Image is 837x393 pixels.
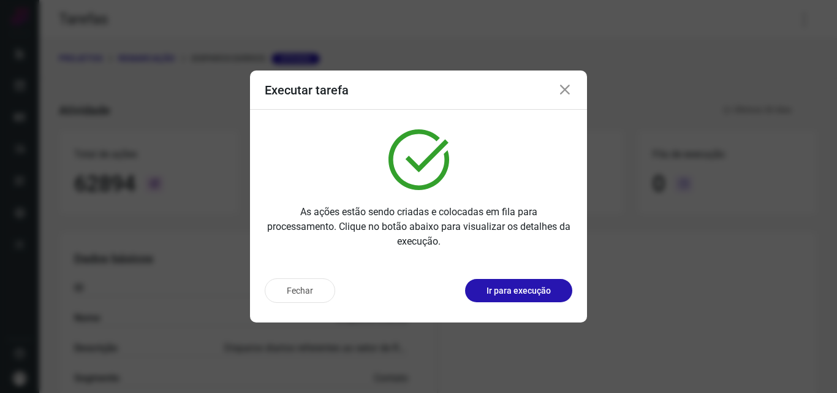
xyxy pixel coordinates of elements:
button: Fechar [265,278,335,303]
h3: Executar tarefa [265,83,349,97]
img: verified.svg [388,129,449,190]
p: As ações estão sendo criadas e colocadas em fila para processamento. Clique no botão abaixo para ... [265,205,572,249]
button: Ir para execução [465,279,572,302]
p: Ir para execução [487,284,551,297]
